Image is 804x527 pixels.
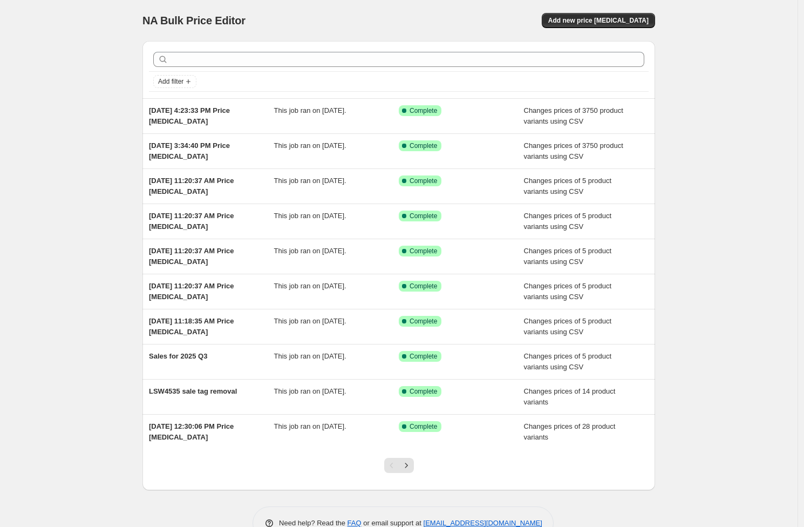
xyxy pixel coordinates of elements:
[524,422,616,441] span: Changes prices of 28 product variants
[524,106,623,125] span: Changes prices of 3750 product variants using CSV
[410,106,437,115] span: Complete
[149,247,234,266] span: [DATE] 11:20:37 AM Price [MEDICAL_DATA]
[149,141,230,160] span: [DATE] 3:34:40 PM Price [MEDICAL_DATA]
[524,352,612,371] span: Changes prices of 5 product variants using CSV
[424,519,542,527] a: [EMAIL_ADDRESS][DOMAIN_NAME]
[149,422,234,441] span: [DATE] 12:30:06 PM Price [MEDICAL_DATA]
[524,177,612,195] span: Changes prices of 5 product variants using CSV
[274,106,346,114] span: This job ran on [DATE].
[149,387,237,395] span: LSW4535 sale tag removal
[548,16,649,25] span: Add new price [MEDICAL_DATA]
[153,75,196,88] button: Add filter
[362,519,424,527] span: or email support at
[524,317,612,336] span: Changes prices of 5 product variants using CSV
[274,247,346,255] span: This job ran on [DATE].
[410,352,437,361] span: Complete
[274,177,346,185] span: This job ran on [DATE].
[142,15,246,26] span: NA Bulk Price Editor
[410,282,437,290] span: Complete
[149,352,207,360] span: Sales for 2025 Q3
[279,519,348,527] span: Need help? Read the
[410,387,437,396] span: Complete
[399,458,414,473] button: Next
[274,352,346,360] span: This job ran on [DATE].
[149,212,234,231] span: [DATE] 11:20:37 AM Price [MEDICAL_DATA]
[149,177,234,195] span: [DATE] 11:20:37 AM Price [MEDICAL_DATA]
[149,317,234,336] span: [DATE] 11:18:35 AM Price [MEDICAL_DATA]
[274,387,346,395] span: This job ran on [DATE].
[524,141,623,160] span: Changes prices of 3750 product variants using CSV
[542,13,655,28] button: Add new price [MEDICAL_DATA]
[274,212,346,220] span: This job ran on [DATE].
[524,282,612,301] span: Changes prices of 5 product variants using CSV
[410,422,437,431] span: Complete
[274,141,346,150] span: This job ran on [DATE].
[524,247,612,266] span: Changes prices of 5 product variants using CSV
[410,212,437,220] span: Complete
[410,247,437,255] span: Complete
[384,458,414,473] nav: Pagination
[149,106,230,125] span: [DATE] 4:23:33 PM Price [MEDICAL_DATA]
[524,212,612,231] span: Changes prices of 5 product variants using CSV
[410,317,437,326] span: Complete
[274,422,346,430] span: This job ran on [DATE].
[348,519,362,527] a: FAQ
[274,282,346,290] span: This job ran on [DATE].
[274,317,346,325] span: This job ran on [DATE].
[410,177,437,185] span: Complete
[149,282,234,301] span: [DATE] 11:20:37 AM Price [MEDICAL_DATA]
[410,141,437,150] span: Complete
[524,387,616,406] span: Changes prices of 14 product variants
[158,77,183,86] span: Add filter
